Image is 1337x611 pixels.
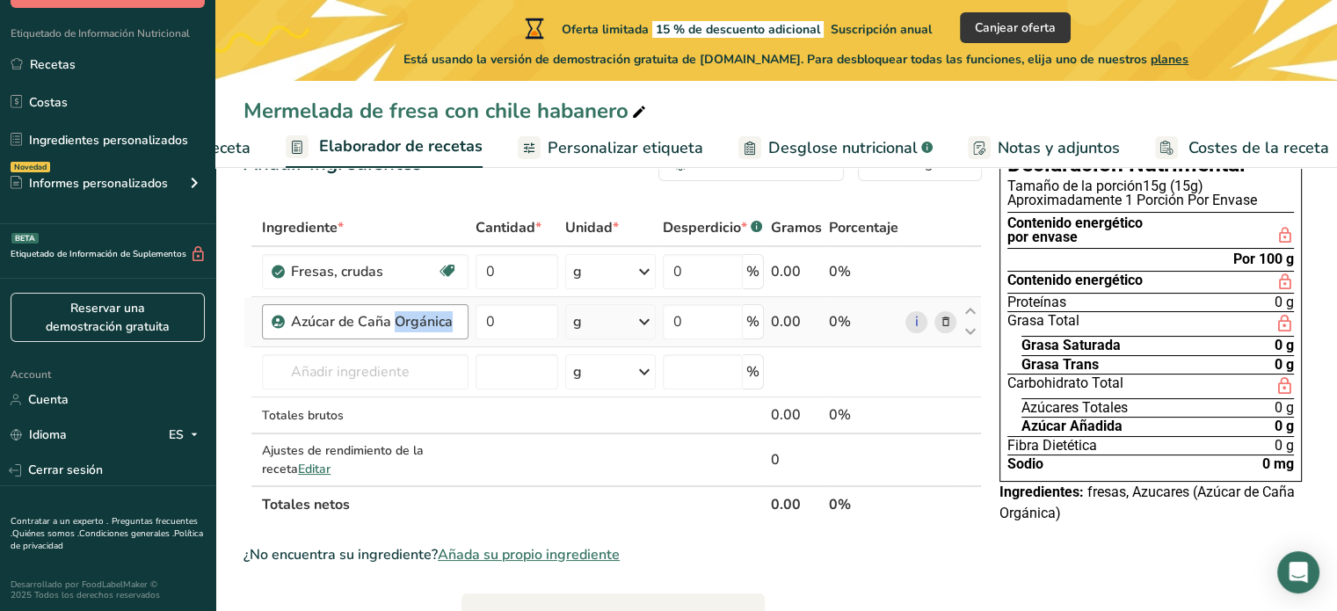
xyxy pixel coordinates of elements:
[905,311,927,333] a: i
[573,361,582,382] div: g
[1275,295,1294,309] span: 0 g
[771,261,822,282] div: 0.00
[1007,178,1143,194] span: Tamaño de la porción
[999,484,1084,500] span: Ingredientes:
[262,441,469,478] div: Ajustes de rendimiento de la receta
[771,404,822,426] div: 0.00
[11,174,168,193] div: Informes personalizados
[11,293,205,342] a: Reservar una demostración gratuita
[975,18,1056,37] span: Canjear oferta
[1007,216,1143,245] div: Contenido energético por envase
[1151,51,1188,68] span: planes
[652,21,824,38] span: 15 % de descuento adicional
[1007,439,1097,453] span: Fibra Dietética
[243,544,982,565] div: ¿No encuentra su ingrediente?
[1021,401,1128,415] span: Azúcares Totales
[319,135,483,158] span: Elaborador de recetas
[1262,457,1294,471] span: 0 mg
[11,515,108,527] a: Contratar a un experto .
[291,261,437,282] div: Fresas, crudas
[771,311,822,332] div: 0.00
[11,162,50,172] div: Novedad
[565,217,619,238] span: Unidad
[968,128,1120,168] a: Notas y adjuntos
[1188,136,1329,160] span: Costes de la receta
[262,354,469,389] input: Añadir ingrediente
[829,261,898,282] div: 0%
[1021,338,1121,353] span: Grasa Saturada
[767,485,825,522] th: 0.00
[262,217,344,238] span: Ingrediente
[262,406,469,425] div: Totales brutos
[438,544,620,565] span: Añada su propio ingrediente
[1275,419,1294,433] span: 0 g
[771,449,822,470] div: 0
[1275,358,1294,372] span: 0 g
[998,136,1120,160] span: Notas y adjuntos
[169,425,205,446] div: ES
[825,485,902,522] th: 0%
[286,127,483,169] a: Elaborador de recetas
[831,21,932,38] span: Suscripción anual
[11,419,67,450] a: Idioma
[1275,401,1294,415] span: 0 g
[521,18,932,39] div: Oferta limitada
[1007,295,1066,309] span: Proteínas
[11,527,203,552] a: Política de privacidad
[11,515,198,540] a: Preguntas frecuentes .
[243,95,650,127] div: Mermelada de fresa con chile habanero
[829,311,898,332] div: 0%
[1007,154,1294,176] h1: Declaración Nutrimental
[999,484,1295,521] span: fresas, Azucares (Azúcar de Caña Orgánica)
[518,128,703,168] a: Personalizar etiqueta
[573,311,582,332] div: g
[1007,179,1294,193] div: 15g (15g)
[1275,338,1294,353] span: 0 g
[1007,273,1143,291] span: Contenido energético
[476,217,541,238] span: Cantidad
[1021,419,1123,433] span: Azúcar Añadida
[298,461,331,477] span: Editar
[12,527,79,540] a: Quiénes somos .
[1007,314,1079,334] span: Grasa Total
[1277,551,1319,593] div: Open Intercom Messenger
[738,128,933,168] a: Desglose nutricional
[663,217,762,238] div: Desperdicio
[573,261,582,282] div: g
[1007,457,1043,471] span: Sodio
[768,136,918,160] span: Desglose nutricional
[829,217,898,238] span: Porcentaje
[1021,358,1099,372] span: Grasa Trans
[548,136,703,160] span: Personalizar etiqueta
[11,579,205,600] div: Desarrollado por FoodLabelMaker © 2025 Todos los derechos reservados
[960,12,1071,43] button: Canjear oferta
[1275,439,1294,453] span: 0 g
[829,404,898,426] div: 0%
[1155,128,1329,168] a: Costes de la receta
[403,50,1188,69] span: Está usando la versión de demostración gratuita de [DOMAIN_NAME]. Para desbloquear todas las func...
[258,485,767,522] th: Totales netos
[1233,252,1294,266] div: Por 100 g
[1007,193,1294,207] div: Aproximadamente 1 Porción Por Envase
[1007,376,1123,396] span: Carbohidrato Total
[291,311,458,332] div: Azúcar de Caña Orgánica
[79,527,174,540] a: Condiciones generales .
[771,217,822,238] span: Gramos
[11,233,39,244] div: BETA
